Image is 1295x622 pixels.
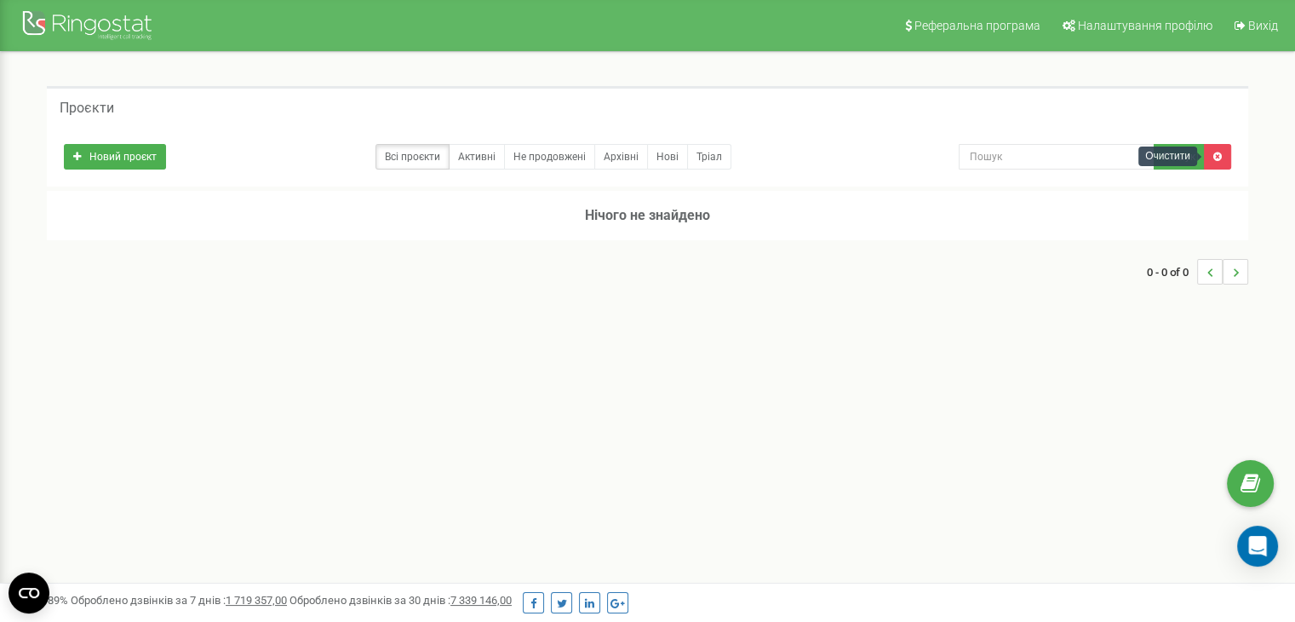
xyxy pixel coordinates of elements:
[375,144,450,170] a: Всі проєкти
[47,191,1248,240] h3: Нічого не знайдено
[9,573,49,613] button: Open CMP widget
[71,594,287,607] span: Оброблено дзвінків за 7 днів :
[64,144,166,170] a: Новий проєкт
[1147,259,1197,285] span: 0 - 0 of 0
[959,144,1155,170] input: Пошук
[449,144,505,170] a: Активні
[450,594,512,607] u: 7 339 146,00
[914,19,1040,32] span: Реферальна програма
[60,101,114,116] h5: Проєкти
[289,594,512,607] span: Оброблено дзвінків за 30 днів :
[504,144,595,170] a: Не продовжені
[687,144,731,170] a: Тріал
[1138,147,1197,166] div: Очистити
[1248,19,1278,32] span: Вихід
[1154,144,1205,170] button: Пошук
[1237,526,1278,567] div: Open Intercom Messenger
[647,144,688,170] a: Нові
[594,144,648,170] a: Архівні
[1147,242,1248,302] nav: ...
[1078,19,1212,32] span: Налаштування профілю
[226,594,287,607] u: 1 719 357,00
